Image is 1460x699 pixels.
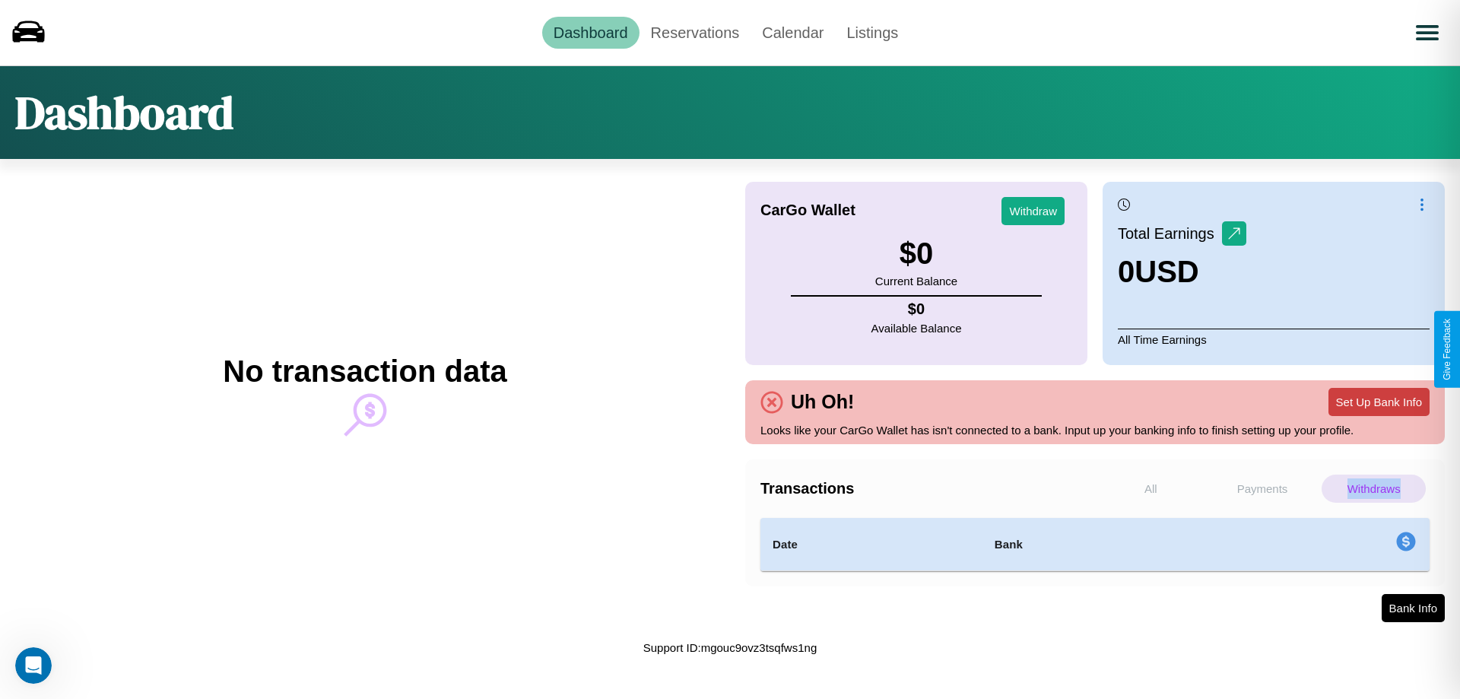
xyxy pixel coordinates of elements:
[835,17,909,49] a: Listings
[1406,11,1449,54] button: Open menu
[1118,255,1246,289] h3: 0 USD
[760,420,1430,440] p: Looks like your CarGo Wallet has isn't connected to a bank. Input up your banking info to finish ...
[760,202,855,219] h4: CarGo Wallet
[1382,594,1445,622] button: Bank Info
[773,535,970,554] h4: Date
[1118,220,1222,247] p: Total Earnings
[15,81,233,144] h1: Dashboard
[751,17,835,49] a: Calendar
[15,647,52,684] iframe: Intercom live chat
[875,237,957,271] h3: $ 0
[871,300,962,318] h4: $ 0
[1001,197,1065,225] button: Withdraw
[223,354,506,389] h2: No transaction data
[995,535,1206,554] h4: Bank
[871,318,962,338] p: Available Balance
[760,518,1430,571] table: simple table
[1211,475,1315,503] p: Payments
[875,271,957,291] p: Current Balance
[1322,475,1426,503] p: Withdraws
[643,637,817,658] p: Support ID: mgouc9ovz3tsqfws1ng
[1099,475,1203,503] p: All
[1442,319,1452,380] div: Give Feedback
[542,17,640,49] a: Dashboard
[640,17,751,49] a: Reservations
[1328,388,1430,416] button: Set Up Bank Info
[760,480,1095,497] h4: Transactions
[783,391,862,413] h4: Uh Oh!
[1118,329,1430,350] p: All Time Earnings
